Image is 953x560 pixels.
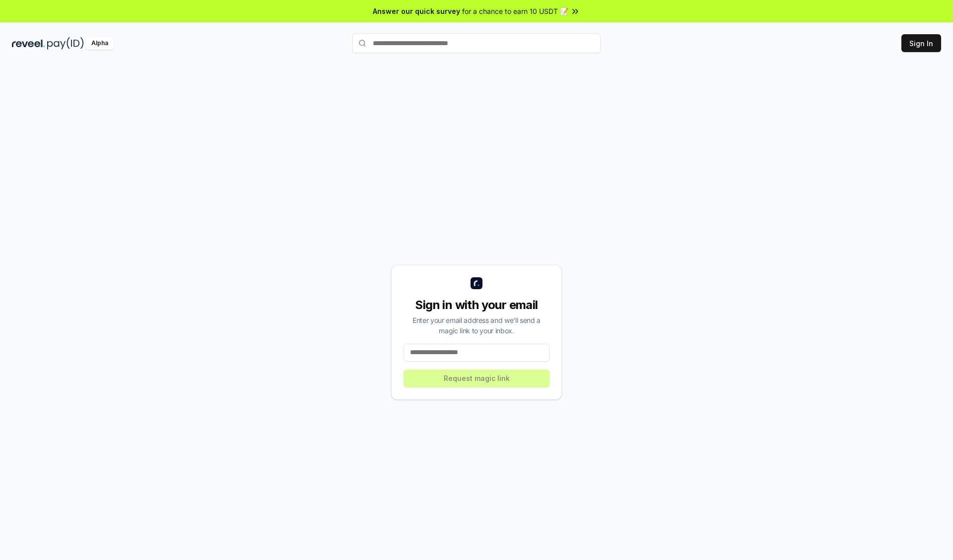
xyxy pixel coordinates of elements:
div: Enter your email address and we’ll send a magic link to your inbox. [404,315,549,336]
img: reveel_dark [12,37,45,50]
img: pay_id [47,37,84,50]
span: Answer our quick survey [373,6,460,16]
div: Sign in with your email [404,297,549,313]
span: for a chance to earn 10 USDT 📝 [462,6,568,16]
img: logo_small [471,277,482,289]
button: Sign In [901,34,941,52]
div: Alpha [86,37,114,50]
